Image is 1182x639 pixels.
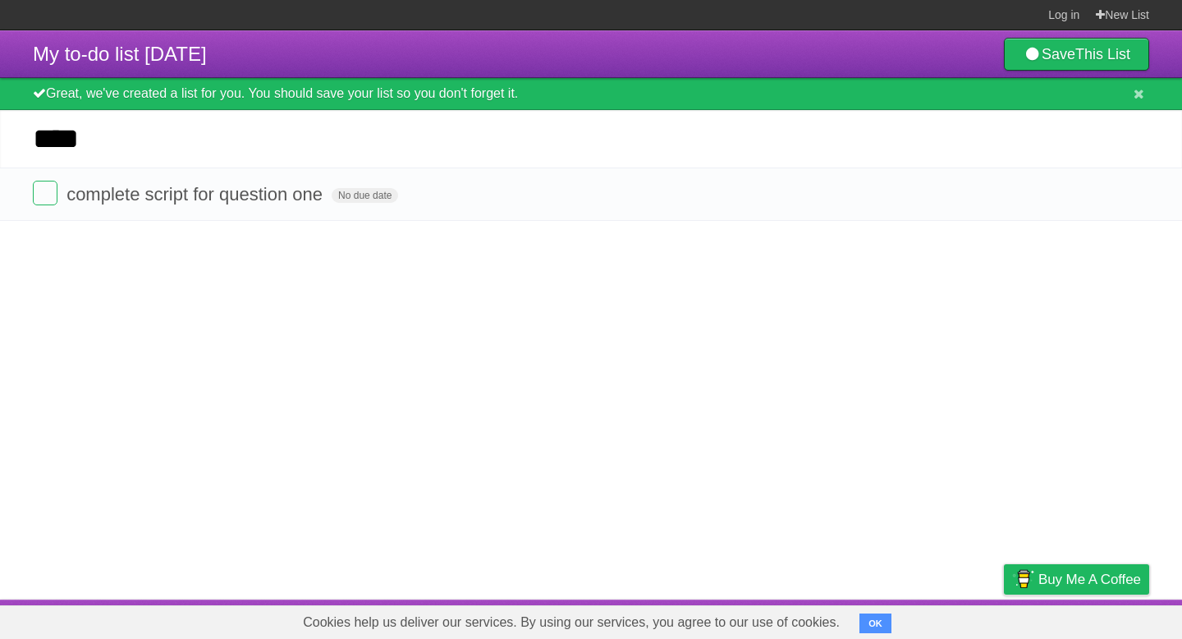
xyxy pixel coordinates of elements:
a: Suggest a feature [1046,604,1149,635]
span: Buy me a coffee [1038,565,1141,594]
a: Buy me a coffee [1004,564,1149,595]
span: My to-do list [DATE] [33,43,207,65]
span: complete script for question one [66,184,327,205]
a: Privacy [983,604,1025,635]
span: Cookies help us deliver our services. By using our services, you agree to our use of cookies. [286,606,856,639]
span: No due date [332,188,398,203]
button: OK [859,614,891,633]
b: This List [1075,46,1130,62]
img: Buy me a coffee [1012,565,1034,593]
label: Done [33,181,57,205]
a: Developers [840,604,906,635]
a: Terms [927,604,963,635]
a: SaveThis List [1004,38,1149,71]
a: About [786,604,820,635]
